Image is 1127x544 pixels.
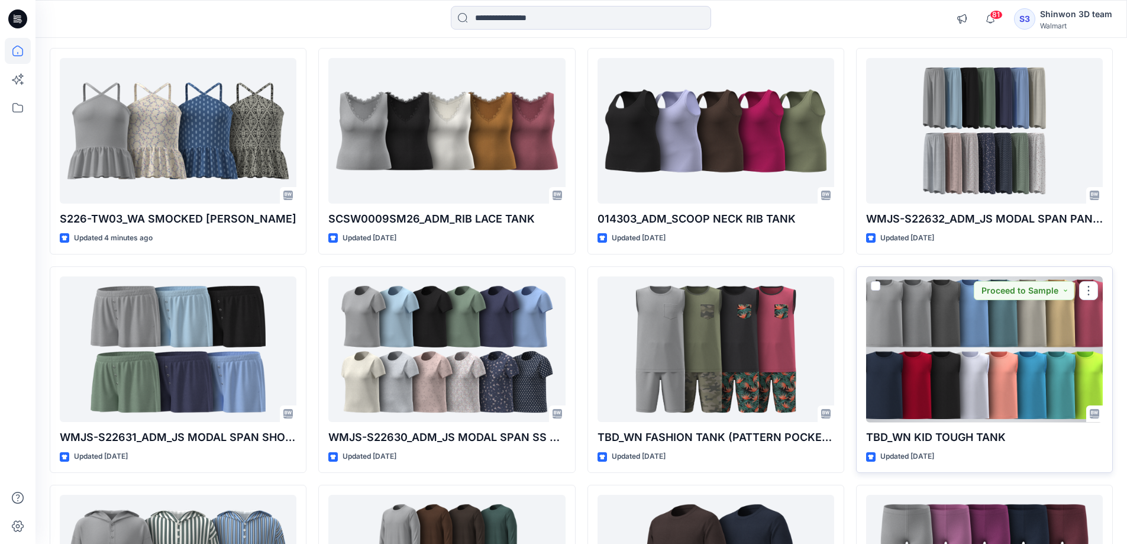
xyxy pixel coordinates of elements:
a: 014303_ADM_SCOOP NECK RIB TANK [598,58,834,204]
div: S3 [1014,8,1035,30]
p: WMJS-S22631_ADM_JS MODAL SPAN SHORTS [60,429,296,446]
p: Updated [DATE] [612,450,666,463]
p: Updated [DATE] [880,450,934,463]
a: SCSW0009SM26_ADM_RIB LACE TANK [328,58,565,204]
p: SCSW0009SM26_ADM_RIB LACE TANK [328,211,565,227]
p: Updated 4 minutes ago [74,232,153,244]
p: S226-TW03_WA SMOCKED [PERSON_NAME] [60,211,296,227]
p: TBD_WN FASHION TANK (PATTERN POCKET CONTR BINDING) [598,429,834,446]
p: Updated [DATE] [74,450,128,463]
span: 81 [990,10,1003,20]
div: Walmart [1040,21,1112,30]
p: Updated [DATE] [612,232,666,244]
a: S226-TW03_WA SMOCKED HALTER CAMI [60,58,296,204]
p: Updated [DATE] [343,450,396,463]
p: Updated [DATE] [343,232,396,244]
a: WMJS-S22631_ADM_JS MODAL SPAN SHORTS [60,276,296,423]
a: WMJS-S22630_ADM_JS MODAL SPAN SS TEE [328,276,565,423]
p: WMJS-S22632_ADM_JS MODAL SPAN PANTS [866,211,1103,227]
p: 014303_ADM_SCOOP NECK RIB TANK [598,211,834,227]
a: WMJS-S22632_ADM_JS MODAL SPAN PANTS [866,58,1103,204]
p: WMJS-S22630_ADM_JS MODAL SPAN SS TEE [328,429,565,446]
div: Shinwon 3D team [1040,7,1112,21]
a: TBD_WN KID TOUGH TANK [866,276,1103,423]
p: TBD_WN KID TOUGH TANK [866,429,1103,446]
a: TBD_WN FASHION TANK (PATTERN POCKET CONTR BINDING) [598,276,834,423]
p: Updated [DATE] [880,232,934,244]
